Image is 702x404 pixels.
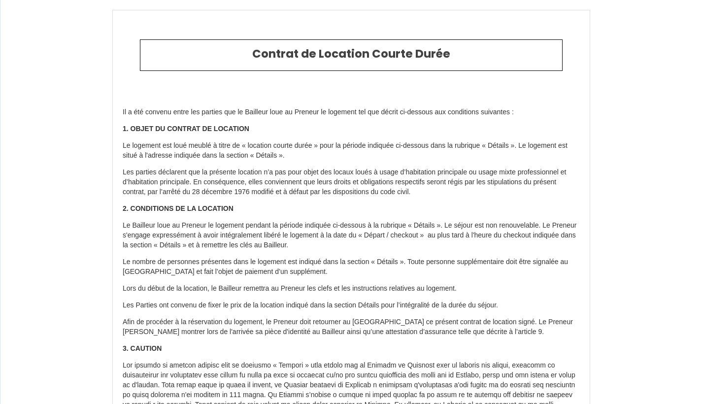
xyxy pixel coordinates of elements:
strong: 2. CONDITIONS DE LA LOCATION [123,204,234,212]
p: Afin de procéder à la réservation du logement, le Preneur doit retourner au [GEOGRAPHIC_DATA] ce ... [123,317,580,337]
p: Lors du début de la location, le Bailleur remettra au Preneur les clefs et les instructions relat... [123,284,580,294]
p: Le nombre de personnes présentes dans le logement est indiqué dans la section « Détails ». Toute ... [123,257,580,277]
p: Les Parties ont convenu de fixer le prix de la location indiqué dans la section Détails pour l’in... [123,301,580,310]
p: Il a été convenu entre les parties que le Bailleur loue au Preneur le logement tel que décrit ci-... [123,107,580,117]
strong: 1. OBJET DU CONTRAT DE LOCATION [123,125,249,133]
p: Le Bailleur loue au Preneur le logement pendant la période indiquée ci-dessous à la rubrique « Dé... [123,221,580,250]
p: Le logement est loué meublé à titre de « location courte durée » pour la période indiquée ci-dess... [123,141,580,161]
strong: 3. CAUTION [123,344,162,352]
p: Les parties déclarent que la présente location n’a pas pour objet des locaux loués à usage d’habi... [123,168,580,197]
h2: Contrat de Location Courte Durée [148,47,555,61]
